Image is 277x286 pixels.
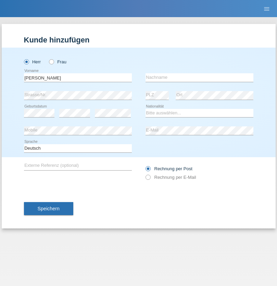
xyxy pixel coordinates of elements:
[146,175,150,183] input: Rechnung per E-Mail
[260,7,274,11] a: menu
[146,166,150,175] input: Rechnung per Post
[24,202,73,215] button: Speichern
[146,166,192,171] label: Rechnung per Post
[24,36,253,44] h1: Kunde hinzufügen
[146,175,196,180] label: Rechnung per E-Mail
[263,5,270,12] i: menu
[49,59,53,64] input: Frau
[24,59,41,64] label: Herr
[38,206,60,211] span: Speichern
[49,59,66,64] label: Frau
[24,59,28,64] input: Herr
